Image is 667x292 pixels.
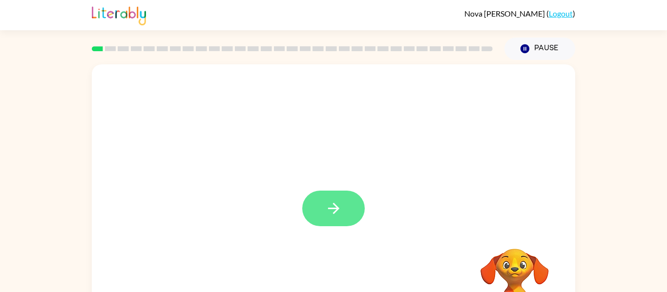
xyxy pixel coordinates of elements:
[464,9,546,18] span: Nova [PERSON_NAME]
[464,9,575,18] div: ( )
[92,4,146,25] img: Literably
[504,38,575,60] button: Pause
[549,9,573,18] a: Logout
